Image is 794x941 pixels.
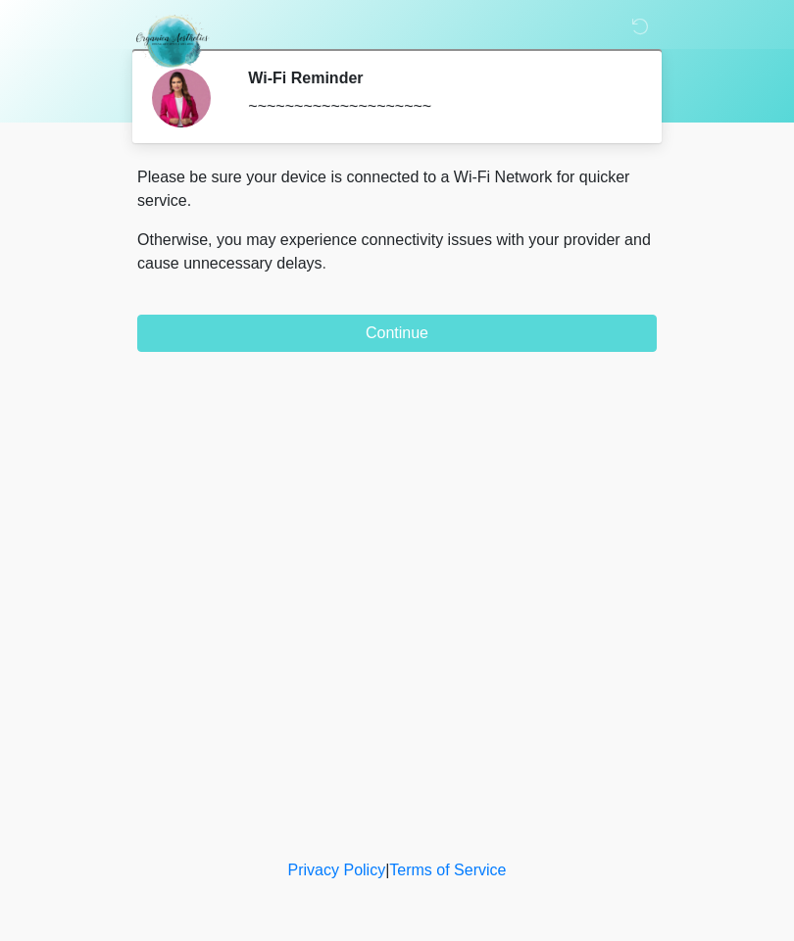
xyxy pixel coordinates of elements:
[323,255,326,272] span: .
[248,95,627,119] div: ~~~~~~~~~~~~~~~~~~~~
[137,166,657,213] p: Please be sure your device is connected to a Wi-Fi Network for quicker service.
[118,15,227,69] img: Organica Aesthetics Logo
[137,228,657,275] p: Otherwise, you may experience connectivity issues with your provider and cause unnecessary delays
[385,862,389,878] a: |
[152,69,211,127] img: Agent Avatar
[389,862,506,878] a: Terms of Service
[288,862,386,878] a: Privacy Policy
[137,315,657,352] button: Continue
